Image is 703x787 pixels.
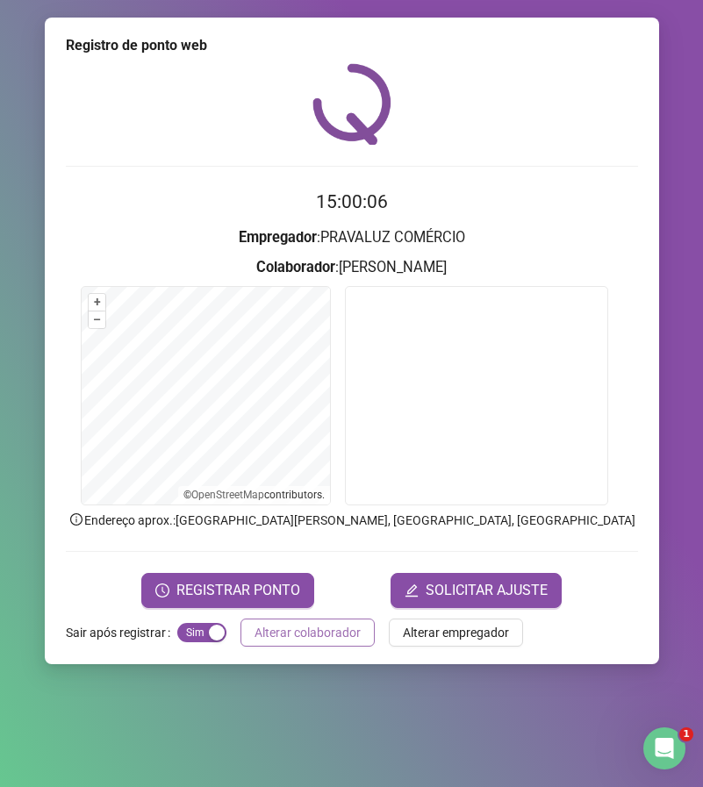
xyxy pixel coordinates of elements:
div: Registro de ponto web [66,35,638,56]
button: REGISTRAR PONTO [141,573,314,608]
img: QRPoint [312,63,391,145]
span: SOLICITAR AJUSTE [426,580,548,601]
label: Sair após registrar [66,619,177,647]
span: clock-circle [155,583,169,597]
span: Alterar colaborador [255,623,361,642]
span: info-circle [68,512,84,527]
time: 15:00:06 [316,191,388,212]
a: OpenStreetMap [191,489,264,501]
li: © contributors. [183,489,325,501]
h3: : [PERSON_NAME] [66,256,638,279]
span: REGISTRAR PONTO [176,580,300,601]
button: + [89,294,105,311]
span: edit [405,583,419,597]
h3: : PRAVALUZ COMÉRCIO [66,226,638,249]
button: – [89,311,105,328]
iframe: Intercom live chat [643,727,685,769]
button: Alterar empregador [389,619,523,647]
span: 1 [679,727,693,741]
span: Alterar empregador [403,623,509,642]
button: Alterar colaborador [240,619,375,647]
strong: Colaborador [256,259,335,275]
strong: Empregador [239,229,317,246]
button: editSOLICITAR AJUSTE [391,573,562,608]
p: Endereço aprox. : [GEOGRAPHIC_DATA][PERSON_NAME], [GEOGRAPHIC_DATA], [GEOGRAPHIC_DATA] [66,511,638,530]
